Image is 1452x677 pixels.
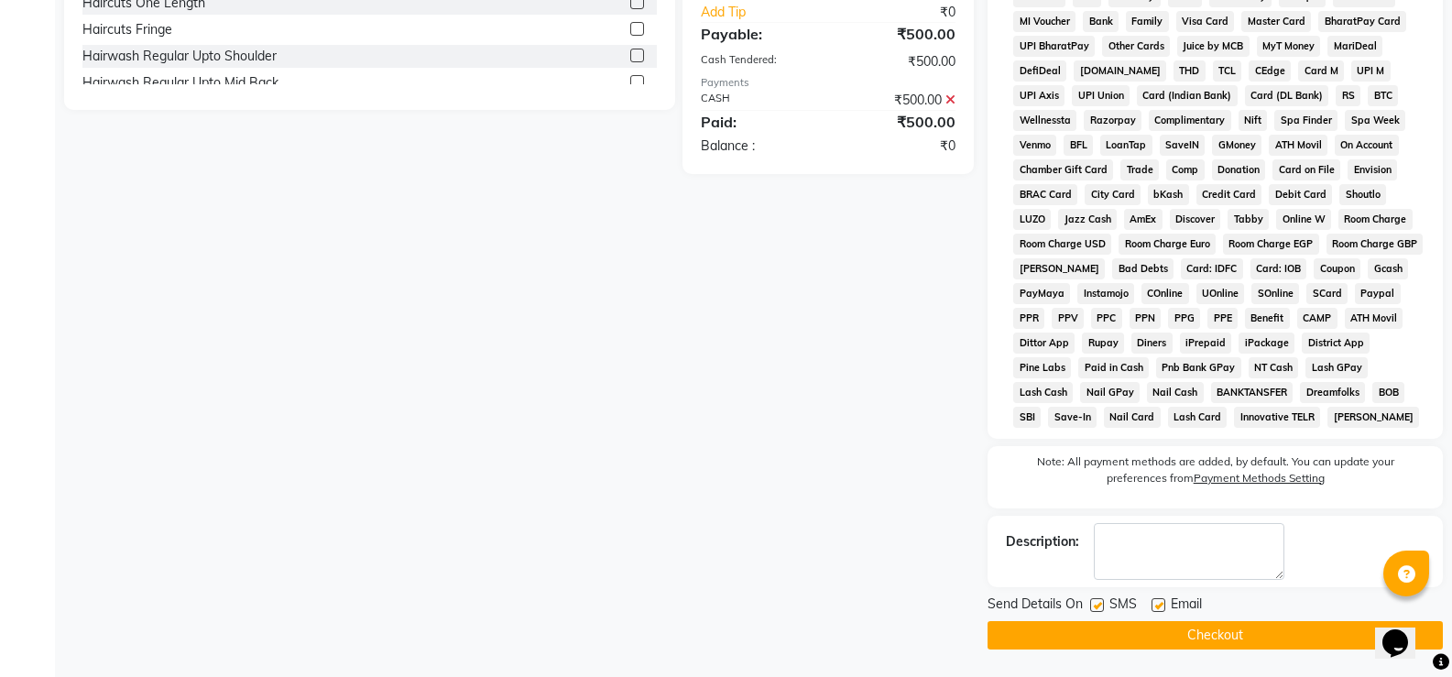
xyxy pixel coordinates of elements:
span: Chamber Gift Card [1013,159,1113,180]
div: Payments [701,75,955,91]
span: PPR [1013,308,1044,329]
span: BANKTANSFER [1211,382,1294,403]
span: NT Cash [1249,357,1299,378]
span: Card on File [1272,159,1340,180]
span: SCard [1306,283,1348,304]
span: Save-In [1048,407,1097,428]
span: Venmo [1013,135,1056,156]
span: Card (DL Bank) [1245,85,1329,106]
span: Comp [1166,159,1205,180]
span: Rupay [1082,333,1124,354]
span: Pnb Bank GPay [1156,357,1241,378]
span: Card: IOB [1250,258,1307,279]
span: Room Charge Euro [1119,234,1216,255]
span: Spa Week [1345,110,1405,131]
div: ₹0 [828,136,969,156]
span: Family [1126,11,1169,32]
span: City Card [1085,184,1141,205]
span: Lash GPay [1305,357,1368,378]
span: Pine Labs [1013,357,1071,378]
span: Send Details On [988,595,1083,617]
span: BTC [1368,85,1398,106]
span: UPI Axis [1013,85,1064,106]
span: Discover [1170,209,1221,230]
button: Checkout [988,621,1443,650]
span: Room Charge EGP [1223,234,1319,255]
span: Spa Finder [1274,110,1337,131]
span: BFL [1064,135,1093,156]
span: Card: IDFC [1181,258,1243,279]
span: Bank [1083,11,1119,32]
span: PPE [1207,308,1238,329]
span: District App [1302,333,1370,354]
span: Paid in Cash [1078,357,1149,378]
span: Juice by MCB [1177,36,1250,57]
span: Paypal [1355,283,1401,304]
label: Payment Methods Setting [1194,470,1325,486]
span: Room Charge GBP [1326,234,1424,255]
span: Nail Cash [1147,382,1204,403]
div: Hairwash Regular Upto Shoulder [82,47,277,66]
span: Diners [1131,333,1173,354]
span: BharatPay Card [1318,11,1406,32]
span: TCL [1213,60,1242,82]
span: BOB [1372,382,1404,403]
span: Email [1171,595,1202,617]
span: Jazz Cash [1058,209,1117,230]
span: Card M [1298,60,1344,82]
span: PPV [1052,308,1084,329]
span: MI Voucher [1013,11,1075,32]
label: Note: All payment methods are added, by default. You can update your preferences from [1006,453,1425,494]
span: SOnline [1251,283,1299,304]
span: UPI BharatPay [1013,36,1095,57]
span: Debit Card [1269,184,1332,205]
span: Nail GPay [1080,382,1140,403]
span: Innovative TELR [1234,407,1320,428]
span: Lash Cash [1013,382,1073,403]
span: Credit Card [1196,184,1262,205]
span: Complimentary [1149,110,1231,131]
span: [PERSON_NAME] [1013,258,1105,279]
span: Room Charge USD [1013,234,1111,255]
span: Master Card [1241,11,1311,32]
span: Nift [1239,110,1268,131]
span: Gcash [1368,258,1408,279]
span: iPackage [1239,333,1294,354]
span: UPI Union [1072,85,1130,106]
div: ₹500.00 [828,23,969,45]
span: Visa Card [1176,11,1235,32]
span: Trade [1120,159,1159,180]
span: Tabby [1228,209,1269,230]
span: On Account [1335,135,1399,156]
span: MyT Money [1257,36,1321,57]
span: Card (Indian Bank) [1137,85,1238,106]
span: [DOMAIN_NAME] [1074,60,1166,82]
span: GMoney [1212,135,1261,156]
span: Online W [1276,209,1331,230]
span: [PERSON_NAME] [1327,407,1419,428]
div: Payable: [687,23,828,45]
span: PayMaya [1013,283,1070,304]
span: Shoutlo [1339,184,1386,205]
span: COnline [1141,283,1189,304]
span: LUZO [1013,209,1051,230]
div: ₹0 [852,3,969,22]
span: PPG [1168,308,1200,329]
span: CAMP [1297,308,1337,329]
span: Instamojo [1077,283,1134,304]
div: ₹500.00 [828,52,969,71]
span: SaveIN [1160,135,1206,156]
span: BRAC Card [1013,184,1077,205]
div: Description: [1006,532,1079,551]
span: SMS [1109,595,1137,617]
span: UPI M [1351,60,1391,82]
span: Benefit [1245,308,1290,329]
span: Wellnessta [1013,110,1076,131]
span: ATH Movil [1345,308,1403,329]
span: PPN [1130,308,1162,329]
span: Coupon [1314,258,1360,279]
span: AmEx [1124,209,1163,230]
span: Lash Card [1168,407,1228,428]
span: Other Cards [1102,36,1170,57]
span: LoanTap [1100,135,1152,156]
